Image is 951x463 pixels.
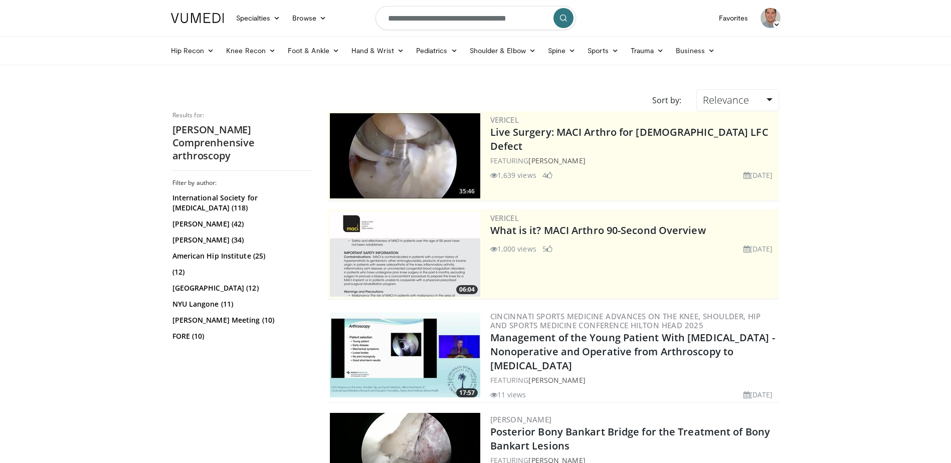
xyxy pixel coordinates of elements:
li: [DATE] [743,389,773,400]
a: What is it? MACI Arthro 90-Second Overview [490,223,706,237]
div: FEATURING [490,375,777,385]
a: Trauma [625,41,670,61]
a: Browse [286,8,332,28]
a: Shoulder & Elbow [464,41,542,61]
h2: [PERSON_NAME] Comprenhensive arthroscopy [172,123,313,162]
a: Hand & Wrist [345,41,410,61]
a: [PERSON_NAME] [528,156,585,165]
a: [PERSON_NAME] [528,375,585,385]
li: 5 [542,244,552,254]
img: aa6cc8ed-3dbf-4b6a-8d82-4a06f68b6688.300x170_q85_crop-smart_upscale.jpg [330,211,480,297]
a: Business [670,41,721,61]
li: [DATE] [743,170,773,180]
li: 4 [542,170,552,180]
a: Posterior Bony Bankart Bridge for the Treatment of Bony Bankart Lesions [490,425,771,452]
a: Vericel [490,115,519,125]
li: [DATE] [743,244,773,254]
a: FORE (10) [172,331,310,341]
a: (12) [172,267,310,277]
p: Results for: [172,111,313,119]
a: Sports [582,41,625,61]
a: 17:57 [330,312,480,397]
a: 35:46 [330,113,480,198]
a: 06:04 [330,211,480,297]
a: Vericel [490,213,519,223]
img: eb023345-1e2d-4374-a840-ddbc99f8c97c.300x170_q85_crop-smart_upscale.jpg [330,113,480,198]
a: Knee Recon [220,41,282,61]
a: International Society for [MEDICAL_DATA] (118) [172,193,310,213]
span: Relevance [703,93,749,107]
a: Management of the Young Patient With [MEDICAL_DATA] - Nonoperative and Operative from Arthroscopy... [490,331,775,372]
a: Cincinnati Sports Medicine Advances on the Knee, Shoulder, Hip and Sports Medicine Conference Hil... [490,311,761,330]
a: Relevance [696,89,779,111]
img: ce8b5501-3cc5-449c-8229-8a2c7f330159.300x170_q85_crop-smart_upscale.jpg [330,312,480,397]
a: [PERSON_NAME] (42) [172,219,310,229]
a: Spine [542,41,582,61]
span: 06:04 [456,285,478,294]
a: Pediatrics [410,41,464,61]
h3: Filter by author: [172,179,313,187]
a: [PERSON_NAME] (34) [172,235,310,245]
div: FEATURING [490,155,777,166]
li: 1,000 views [490,244,536,254]
li: 1,639 views [490,170,536,180]
a: Hip Recon [165,41,221,61]
li: 11 views [490,389,526,400]
span: 35:46 [456,187,478,196]
a: [GEOGRAPHIC_DATA] (12) [172,283,310,293]
img: Avatar [760,8,781,28]
img: VuMedi Logo [171,13,224,23]
div: Sort by: [645,89,689,111]
a: NYU Langone (11) [172,299,310,309]
a: Foot & Ankle [282,41,345,61]
a: Live Surgery: MACI Arthro for [DEMOGRAPHIC_DATA] LFC Defect [490,125,769,153]
a: Specialties [230,8,287,28]
a: American Hip Institute (25) [172,251,310,261]
a: Favorites [713,8,754,28]
a: [PERSON_NAME] [490,414,552,424]
span: 17:57 [456,388,478,397]
a: [PERSON_NAME] Meeting (10) [172,315,310,325]
input: Search topics, interventions [375,6,576,30]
